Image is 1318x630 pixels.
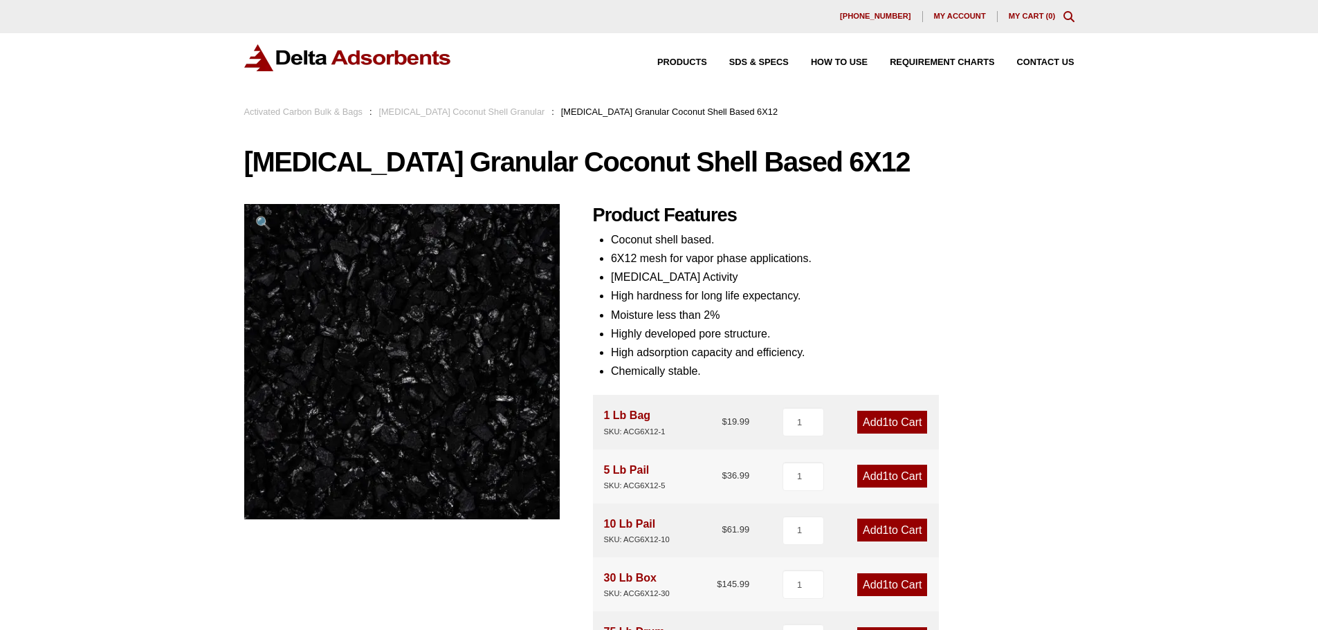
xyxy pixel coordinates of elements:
[604,425,666,438] div: SKU: ACG6X12-1
[593,204,1074,227] h2: Product Features
[883,416,889,428] span: 1
[857,573,927,596] a: Add1to Cart
[244,44,452,71] img: Delta Adsorbents
[829,11,923,22] a: [PHONE_NUMBER]
[551,106,554,117] span: :
[604,461,666,492] div: 5 Lb Pail
[561,106,778,117] span: [MEDICAL_DATA] Granular Coconut Shell Based 6X12
[789,58,868,67] a: How to Use
[811,58,868,67] span: How to Use
[244,355,560,367] a: Activated Carbon Mesh Granular
[604,515,670,546] div: 10 Lb Pail
[255,216,271,230] span: 🔍
[883,524,889,536] span: 1
[857,519,927,541] a: Add1to Cart
[840,12,911,20] span: [PHONE_NUMBER]
[722,524,749,535] bdi: 61.99
[611,324,1074,343] li: Highly developed pore structure.
[604,587,670,600] div: SKU: ACG6X12-30
[707,58,789,67] a: SDS & SPECS
[657,58,707,67] span: Products
[604,568,670,600] div: 30 Lb Box
[857,465,927,488] a: Add1to Cart
[611,362,1074,380] li: Chemically stable.
[890,58,994,67] span: Requirement Charts
[244,204,560,519] img: Activated Carbon Mesh Granular
[244,147,1074,176] h1: [MEDICAL_DATA] Granular Coconut Shell Based 6X12
[611,286,1074,305] li: High hardness for long life expectancy.
[923,11,998,22] a: My account
[244,204,282,242] a: View full-screen image gallery
[1048,12,1052,20] span: 0
[995,58,1074,67] a: Contact Us
[722,416,726,427] span: $
[722,416,749,427] bdi: 19.99
[611,268,1074,286] li: [MEDICAL_DATA] Activity
[611,343,1074,362] li: High adsorption capacity and efficiency.
[729,58,789,67] span: SDS & SPECS
[244,106,363,117] a: Activated Carbon Bulk & Bags
[611,230,1074,249] li: Coconut shell based.
[611,249,1074,268] li: 6X12 mesh for vapor phase applications.
[717,579,749,589] bdi: 145.99
[635,58,707,67] a: Products
[717,579,722,589] span: $
[369,106,372,117] span: :
[934,12,986,20] span: My account
[1063,11,1074,22] div: Toggle Modal Content
[883,579,889,591] span: 1
[378,106,544,117] a: [MEDICAL_DATA] Coconut Shell Granular
[1009,12,1056,20] a: My Cart (0)
[722,470,749,481] bdi: 36.99
[722,470,726,481] span: $
[604,533,670,546] div: SKU: ACG6X12-10
[868,58,994,67] a: Requirement Charts
[1017,58,1074,67] span: Contact Us
[611,306,1074,324] li: Moisture less than 2%
[604,406,666,438] div: 1 Lb Bag
[722,524,726,535] span: $
[883,470,889,482] span: 1
[604,479,666,492] div: SKU: ACG6X12-5
[857,411,927,434] a: Add1to Cart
